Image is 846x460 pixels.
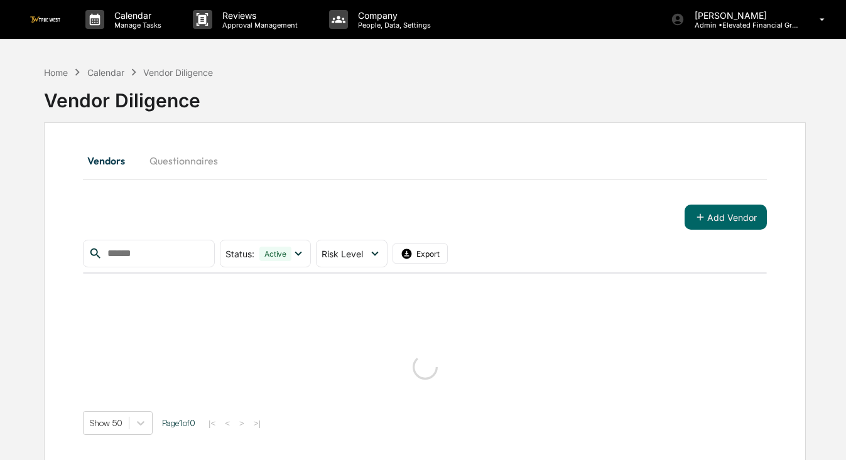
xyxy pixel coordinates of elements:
button: >| [250,418,264,429]
button: > [236,418,248,429]
p: Admin • Elevated Financial Group [685,21,801,29]
button: |< [205,418,219,429]
div: Home [44,67,68,78]
p: [PERSON_NAME] [685,10,801,21]
button: Questionnaires [139,146,228,176]
div: secondary tabs example [83,146,767,176]
div: Vendor Diligence [143,67,213,78]
button: Add Vendor [685,205,767,230]
p: People, Data, Settings [348,21,437,29]
p: Reviews [212,10,304,21]
span: Risk Level [322,249,363,259]
p: Calendar [104,10,168,21]
div: Calendar [87,67,124,78]
p: Approval Management [212,21,304,29]
div: Active [259,247,291,261]
button: Vendors [83,146,139,176]
p: Company [348,10,437,21]
button: < [221,418,234,429]
span: Status : [225,249,254,259]
img: logo [30,16,60,22]
button: Export [393,243,448,264]
p: Manage Tasks [104,21,168,29]
div: Vendor Diligence [44,79,805,112]
span: Page 1 of 0 [162,418,195,428]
